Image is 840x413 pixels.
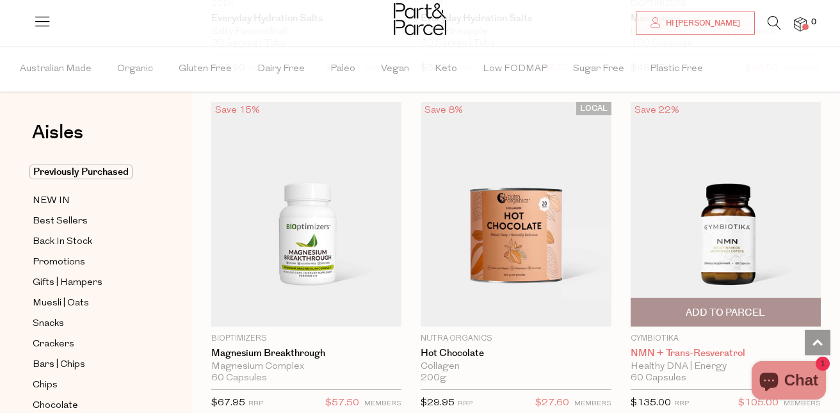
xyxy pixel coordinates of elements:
span: Gifts | Hampers [33,275,102,291]
div: Healthy DNA | Energy [631,361,821,373]
img: Magnesium Breakthrough [211,102,401,327]
a: Crackers [33,336,149,352]
img: Part&Parcel [394,3,446,35]
span: Paleo [330,47,355,92]
p: Bioptimizers [211,333,401,344]
span: Snacks [33,316,64,332]
span: 200g [421,373,446,384]
span: Aisles [32,118,83,147]
span: NEW IN [33,193,70,209]
small: RRP [674,400,689,407]
div: Collagen [421,361,611,373]
span: Keto [435,47,457,92]
span: Best Sellers [33,214,88,229]
span: Low FODMAP [483,47,547,92]
small: MEMBERS [364,400,401,407]
div: Save 15% [211,102,264,119]
small: RRP [458,400,472,407]
span: Hi [PERSON_NAME] [663,18,740,29]
span: LOCAL [576,102,611,115]
a: Best Sellers [33,213,149,229]
span: 60 Capsules [631,373,686,384]
span: 60 Capsules [211,373,267,384]
a: NMN + Trans-Resveratrol [631,348,821,359]
span: Crackers [33,337,74,352]
span: Australian Made [20,47,92,92]
a: Hi [PERSON_NAME] [636,12,755,35]
span: Add To Parcel [686,306,765,320]
p: Cymbiotika [631,333,821,344]
span: Chips [33,378,58,393]
div: Save 8% [421,102,467,119]
small: MEMBERS [574,400,611,407]
p: Nutra Organics [421,333,611,344]
span: Back In Stock [33,234,92,250]
a: Bars | Chips [33,357,149,373]
span: Plastic Free [650,47,703,92]
span: $105.00 [738,395,779,412]
a: Aisles [32,123,83,155]
span: $135.00 [631,398,671,408]
small: MEMBERS [784,400,821,407]
span: Gluten Free [179,47,232,92]
span: Vegan [381,47,409,92]
span: Previously Purchased [29,165,133,179]
span: Promotions [33,255,85,270]
span: $27.60 [535,395,569,412]
a: NEW IN [33,193,149,209]
a: Chips [33,377,149,393]
img: Hot Chocolate [421,102,611,327]
span: $67.95 [211,398,245,408]
a: Snacks [33,316,149,332]
a: Muesli | Oats [33,295,149,311]
div: Magnesium Complex [211,361,401,373]
span: $57.50 [325,395,359,412]
a: 0 [794,17,807,31]
inbox-online-store-chat: Shopify online store chat [748,361,830,403]
span: Muesli | Oats [33,296,89,311]
span: Sugar Free [573,47,624,92]
a: Back In Stock [33,234,149,250]
span: Organic [117,47,153,92]
small: RRP [248,400,263,407]
button: Add To Parcel [631,298,821,327]
a: Hot Chocolate [421,348,611,359]
a: Promotions [33,254,149,270]
span: Bars | Chips [33,357,85,373]
span: Dairy Free [257,47,305,92]
span: $29.95 [421,398,455,408]
a: Previously Purchased [33,165,149,180]
a: Magnesium Breakthrough [211,348,401,359]
img: NMN + Trans-Resveratrol [631,102,821,327]
div: Save 22% [631,102,683,119]
span: 0 [808,17,820,28]
a: Gifts | Hampers [33,275,149,291]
